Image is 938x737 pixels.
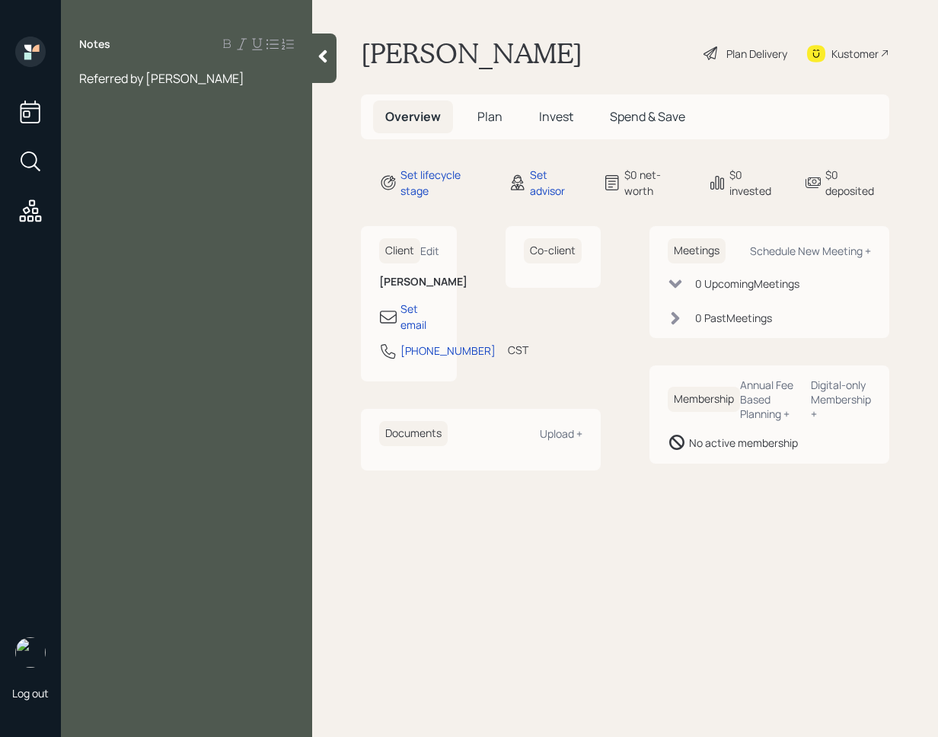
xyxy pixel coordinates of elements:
[668,238,726,263] h6: Meetings
[379,421,448,446] h6: Documents
[750,244,871,258] div: Schedule New Meeting +
[689,435,798,451] div: No active membership
[379,276,439,289] h6: [PERSON_NAME]
[420,244,439,258] div: Edit
[539,108,573,125] span: Invest
[695,310,772,326] div: 0 Past Meeting s
[695,276,799,292] div: 0 Upcoming Meeting s
[361,37,582,70] h1: [PERSON_NAME]
[400,301,439,333] div: Set email
[825,167,889,199] div: $0 deposited
[400,343,496,359] div: [PHONE_NUMBER]
[726,46,787,62] div: Plan Delivery
[379,238,420,263] h6: Client
[610,108,685,125] span: Spend & Save
[12,686,49,700] div: Log out
[624,167,690,199] div: $0 net-worth
[811,378,871,421] div: Digital-only Membership +
[477,108,502,125] span: Plan
[79,37,110,52] label: Notes
[79,70,244,87] span: Referred by [PERSON_NAME]
[668,387,740,412] h6: Membership
[524,238,582,263] h6: Co-client
[740,378,799,421] div: Annual Fee Based Planning +
[540,426,582,441] div: Upload +
[831,46,879,62] div: Kustomer
[530,167,585,199] div: Set advisor
[385,108,441,125] span: Overview
[729,167,786,199] div: $0 invested
[400,167,490,199] div: Set lifecycle stage
[15,637,46,668] img: retirable_logo.png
